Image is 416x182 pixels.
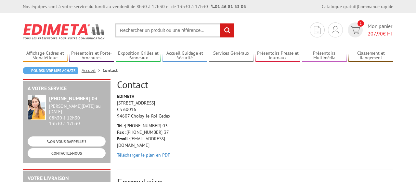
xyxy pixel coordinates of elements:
a: Présentoirs Multimédia [302,50,347,61]
a: Présentoirs et Porte-brochures [69,50,114,61]
a: Services Généraux [209,50,254,61]
a: Catalogue gratuit [322,4,357,9]
img: widget-service.jpg [28,95,46,120]
h2: A votre service [28,86,106,91]
img: devis rapide [351,26,360,34]
div: 08h30 à 12h30 13h30 à 17h30 [49,104,106,126]
img: devis rapide [332,26,339,34]
input: Rechercher un produit ou une référence... [115,23,234,37]
strong: EDIMETA [117,93,134,99]
div: [PERSON_NAME][DATE] au [DATE] [49,104,106,115]
a: Commande rapide [358,4,393,9]
a: Accueil [82,67,103,73]
p: [PHONE_NUMBER] 03 [PHONE_NUMBER] 37 [EMAIL_ADDRESS][DOMAIN_NAME] [117,122,179,148]
div: Nos équipes sont à votre service du lundi au vendredi de 8h30 à 12h30 et de 13h30 à 17h30 [23,3,246,10]
span: Mon panier [368,22,393,37]
a: Affichage Cadres et Signalétique [23,50,68,61]
img: devis rapide [314,26,320,34]
strong: Fax : [117,129,126,135]
li: Contact [103,67,118,74]
span: 1 [357,20,364,27]
p: [STREET_ADDRESS] CS 60016 94607 Choisy-le-Roi Cedex [117,93,179,119]
span: 207,90 [368,30,383,37]
input: rechercher [220,23,234,37]
span: € HT [368,30,393,37]
a: Poursuivre mes achats [23,67,78,74]
strong: [PHONE_NUMBER] 03 [49,95,97,102]
strong: 01 46 81 33 03 [211,4,246,9]
img: Edimeta [23,20,106,44]
strong: Tel : [117,123,125,129]
a: devis rapide 1 Mon panier 207,90€ HT [346,22,393,37]
a: Classement et Rangement [348,50,393,61]
a: Exposition Grilles et Panneaux [116,50,161,61]
a: Accueil Guidage et Sécurité [162,50,207,61]
div: | [322,3,393,10]
h2: Contact [117,79,393,90]
a: Présentoirs Presse et Journaux [255,50,300,61]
